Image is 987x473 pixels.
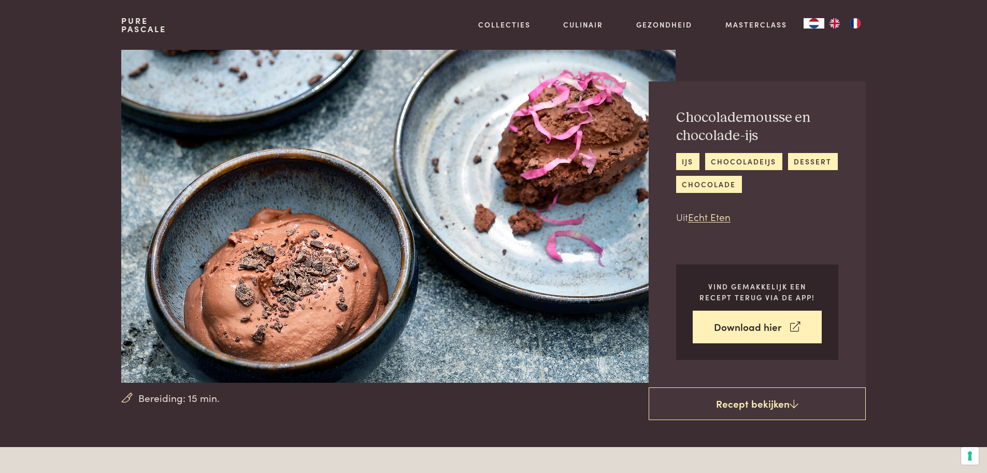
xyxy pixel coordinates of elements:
a: ijs [676,153,699,170]
a: Masterclass [725,19,787,30]
a: Echt Eten [688,210,731,224]
a: Gezondheid [636,19,692,30]
a: NL [804,18,824,29]
p: Uit [676,210,838,225]
button: Uw voorkeuren voor toestemming voor trackingtechnologieën [961,447,979,465]
img: Chocolademousse en chocolade-ijs [121,50,675,383]
a: PurePascale [121,17,166,33]
a: chocolade [676,176,742,193]
a: Culinair [563,19,603,30]
a: FR [845,18,866,29]
a: dessert [788,153,838,170]
a: Download hier [693,311,822,343]
ul: Language list [824,18,866,29]
p: Vind gemakkelijk een recept terug via de app! [693,281,822,302]
a: Recept bekijken [649,387,866,421]
div: Language [804,18,824,29]
aside: Language selected: Nederlands [804,18,866,29]
a: Collecties [478,19,531,30]
h2: Chocolademousse en chocolade-ijs [676,109,838,145]
span: Bereiding: 15 min. [138,391,220,406]
a: EN [824,18,845,29]
a: chocoladeijs [705,153,782,170]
